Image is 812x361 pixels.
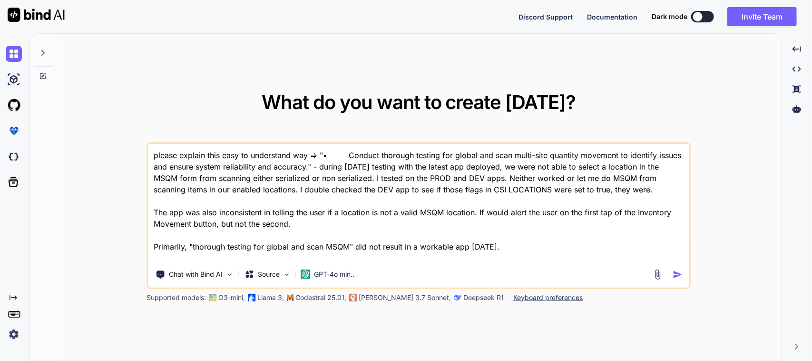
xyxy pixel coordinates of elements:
[169,270,223,279] p: Chat with Bind AI
[519,12,573,22] button: Discord Support
[464,293,504,302] p: Deepseek R1
[6,97,22,113] img: githubLight
[6,71,22,88] img: ai-studio
[6,149,22,165] img: darkCloudIdeIcon
[652,12,687,21] span: Dark mode
[519,13,573,21] span: Discord Support
[652,269,663,280] img: attachment
[287,294,294,301] img: Mistral-AI
[587,12,637,22] button: Documentation
[727,7,797,26] button: Invite Team
[219,293,245,302] p: O3-mini,
[258,293,284,302] p: Llama 3,
[248,294,256,301] img: Llama2
[262,90,576,114] span: What do you want to create [DATE]?
[359,293,451,302] p: [PERSON_NAME] 3.7 Sonnet,
[283,271,291,279] img: Pick Models
[301,270,311,279] img: GPT-4o mini
[6,123,22,139] img: premium
[587,13,637,21] span: Documentation
[673,270,683,280] img: icon
[209,294,217,301] img: GPT-4
[6,326,22,342] img: settings
[8,8,65,22] img: Bind AI
[147,293,206,302] p: Supported models:
[514,293,583,302] p: Keyboard preferences
[226,271,234,279] img: Pick Tools
[296,293,347,302] p: Codestral 25.01,
[350,294,357,301] img: claude
[148,144,689,262] textarea: please explain this easy to understand way => "• Conduct thorough testing for global and scan mul...
[258,270,280,279] p: Source
[454,294,462,301] img: claude
[6,46,22,62] img: chat
[314,270,355,279] p: GPT-4o min..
